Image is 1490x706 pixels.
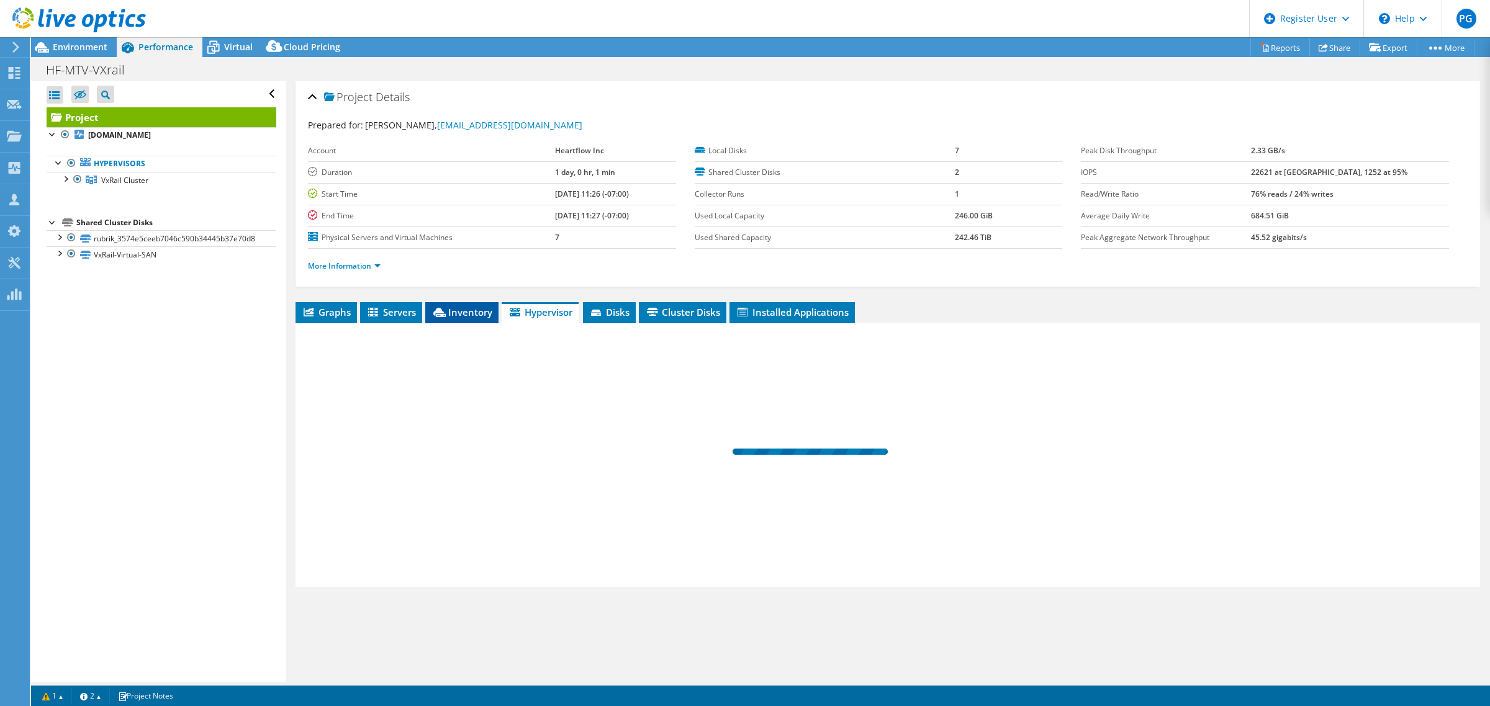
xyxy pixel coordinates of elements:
b: 242.46 TiB [955,232,991,243]
a: More [1417,38,1474,57]
label: Peak Aggregate Network Throughput [1081,231,1251,244]
div: Shared Cluster Disks [76,215,276,230]
span: Cluster Disks [645,306,720,318]
a: rubrik_3574e5ceeb7046c590b34445b37e70d8 [47,230,276,246]
span: Disks [589,306,630,318]
h1: HF-MTV-VXrail [40,63,144,77]
a: Project [47,107,276,127]
b: Heartflow Inc [555,145,604,156]
label: Collector Runs [695,188,955,200]
b: 246.00 GiB [955,210,993,221]
label: Used Shared Capacity [695,231,955,244]
label: Physical Servers and Virtual Machines [308,231,555,244]
b: 2.33 GB/s [1251,145,1285,156]
b: 22621 at [GEOGRAPHIC_DATA], 1252 at 95% [1251,167,1407,177]
b: 7 [955,145,959,156]
b: [DATE] 11:27 (-07:00) [555,210,629,221]
span: Project [324,91,372,104]
label: Local Disks [695,145,955,157]
svg: \n [1379,13,1390,24]
label: Prepared for: [308,119,363,131]
b: 1 [955,189,959,199]
span: Cloud Pricing [284,41,340,53]
span: PG [1456,9,1476,29]
label: Used Local Capacity [695,210,955,222]
a: Project Notes [109,688,182,704]
label: Start Time [308,188,555,200]
a: VxRail-Virtual-SAN [47,246,276,262]
label: Duration [308,166,555,179]
span: [PERSON_NAME], [365,119,582,131]
a: Share [1309,38,1360,57]
label: End Time [308,210,555,222]
a: [EMAIL_ADDRESS][DOMAIN_NAME] [437,119,582,131]
b: [DOMAIN_NAME] [88,130,151,140]
a: Hypervisors [47,156,276,172]
b: 45.52 gigabits/s [1251,232,1307,243]
a: VxRail Cluster [47,172,276,188]
label: Shared Cluster Disks [695,166,955,179]
b: 684.51 GiB [1251,210,1289,221]
span: Performance [138,41,193,53]
b: 7 [555,232,559,243]
label: Peak Disk Throughput [1081,145,1251,157]
a: 2 [71,688,110,704]
b: 2 [955,167,959,177]
b: 1 day, 0 hr, 1 min [555,167,615,177]
span: Graphs [302,306,351,318]
a: Export [1360,38,1417,57]
a: [DOMAIN_NAME] [47,127,276,143]
a: Reports [1250,38,1310,57]
span: VxRail Cluster [101,175,148,185]
span: Environment [53,41,107,53]
span: Details [376,89,410,104]
label: Read/Write Ratio [1081,188,1251,200]
label: Average Daily Write [1081,210,1251,222]
b: [DATE] 11:26 (-07:00) [555,189,629,199]
span: Installed Applications [736,306,849,318]
b: 76% reads / 24% writes [1251,189,1334,199]
a: More Information [308,261,381,271]
label: IOPS [1081,166,1251,179]
label: Account [308,145,555,157]
span: Hypervisor [508,306,572,318]
span: Inventory [431,306,492,318]
span: Servers [366,306,416,318]
span: Virtual [224,41,253,53]
a: 1 [34,688,72,704]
